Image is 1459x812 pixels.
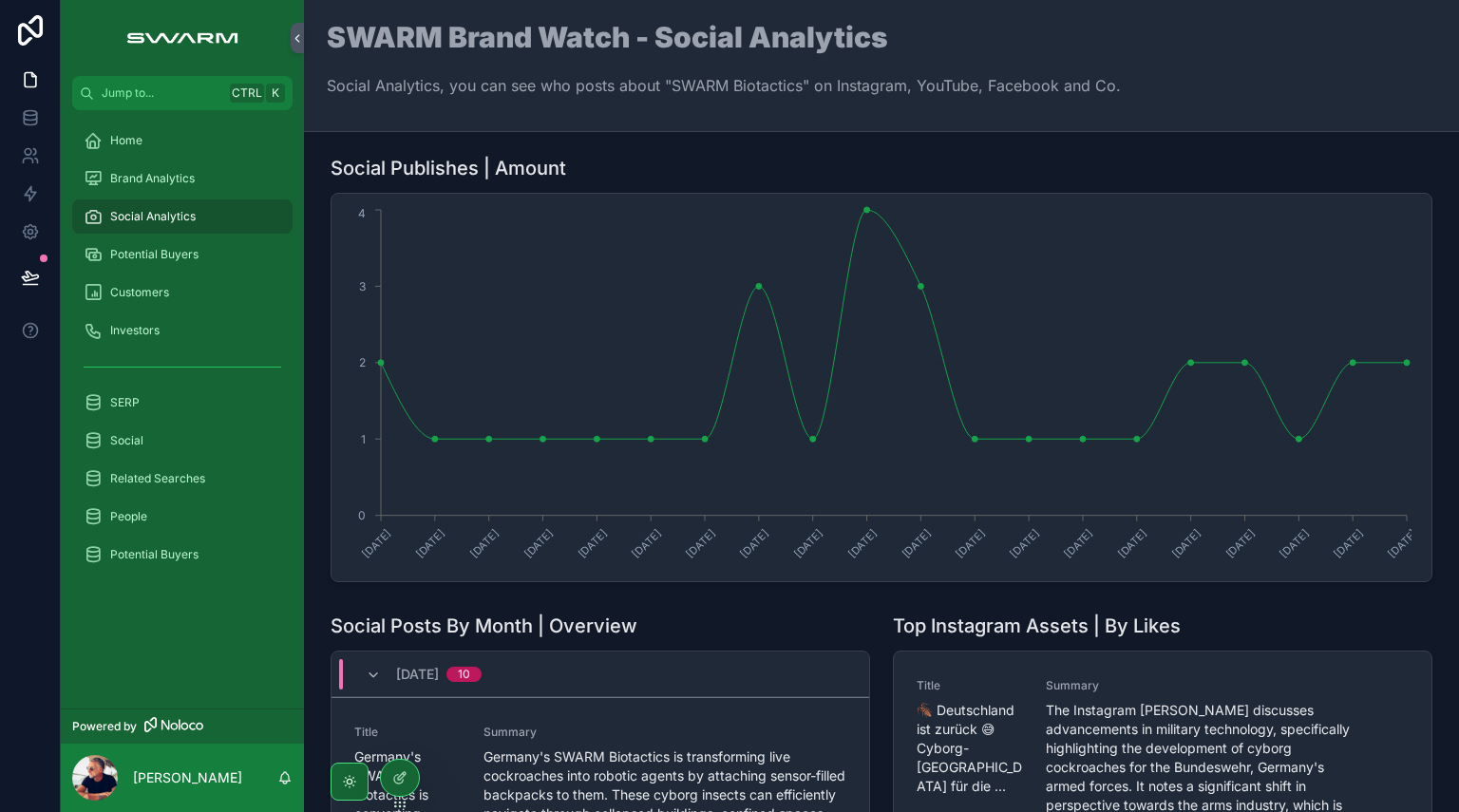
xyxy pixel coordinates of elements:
a: SERP [72,386,293,420]
text: [DATE] [521,526,556,560]
span: Potential Buyers [110,547,199,562]
span: Title [917,678,1023,693]
text: [DATE] [683,526,717,560]
text: [DATE] [467,526,502,560]
span: [DATE] [396,665,439,684]
tspan: 2 [359,355,366,369]
p: [PERSON_NAME] [133,768,242,787]
span: Investors [110,323,160,338]
h1: SWARM Brand Watch - Social Analytics [327,23,1121,51]
text: [DATE] [1169,526,1203,560]
a: Investors [72,313,293,348]
text: [DATE] [359,526,393,560]
tspan: 4 [358,206,366,220]
text: [DATE] [1223,526,1258,560]
div: scrollable content [61,110,304,596]
span: Brand Analytics [110,171,195,186]
span: Jump to... [102,85,222,101]
h1: Top Instagram Assets | By Likes [893,613,1181,639]
text: [DATE] [1007,526,1041,560]
img: App logo [117,23,247,53]
span: 🪳 Deutschland ist zurück 😅 Cyborg-[GEOGRAPHIC_DATA] für die ... [917,701,1023,796]
span: Social [110,433,143,448]
a: Potential Buyers [72,237,293,272]
span: Related Searches [110,471,205,486]
text: [DATE] [954,526,988,560]
span: Customers [110,285,169,300]
text: [DATE] [791,526,825,560]
span: SERP [110,395,140,410]
a: Home [72,123,293,158]
text: [DATE] [845,526,880,560]
text: [DATE] [1115,526,1149,560]
a: Brand Analytics [72,161,293,196]
h1: Social Posts By Month | Overview [331,613,637,639]
div: 10 [458,667,470,682]
tspan: 1 [361,432,366,446]
span: Ctrl [230,84,264,103]
text: [DATE] [1061,526,1095,560]
p: Social Analytics, you can see who posts about "SWARM Biotactics" on Instagram, YouTube, Facebook ... [327,74,1121,97]
button: Jump to...CtrlK [72,76,293,110]
tspan: 3 [359,279,366,293]
a: Customers [72,275,293,310]
text: [DATE] [737,526,771,560]
text: [DATE] [1385,526,1419,560]
a: People [72,500,293,534]
text: [DATE] [413,526,447,560]
text: [DATE] [1332,526,1366,560]
a: Social [72,424,293,458]
span: People [110,509,147,524]
div: chart [343,205,1420,570]
span: Potential Buyers [110,247,199,262]
span: Powered by [72,719,137,734]
span: Title [354,725,461,740]
span: Summary [1046,678,1366,693]
h1: Social Publishes | Amount [331,155,566,181]
span: Summary [483,725,846,740]
text: [DATE] [1278,526,1312,560]
a: Related Searches [72,462,293,496]
text: [DATE] [630,526,664,560]
tspan: 0 [358,508,366,522]
a: Powered by [61,708,304,744]
text: [DATE] [576,526,610,560]
a: Potential Buyers [72,538,293,572]
span: K [268,85,283,101]
span: Home [110,133,142,148]
text: [DATE] [900,526,934,560]
span: Social Analytics [110,209,196,224]
a: Social Analytics [72,199,293,234]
